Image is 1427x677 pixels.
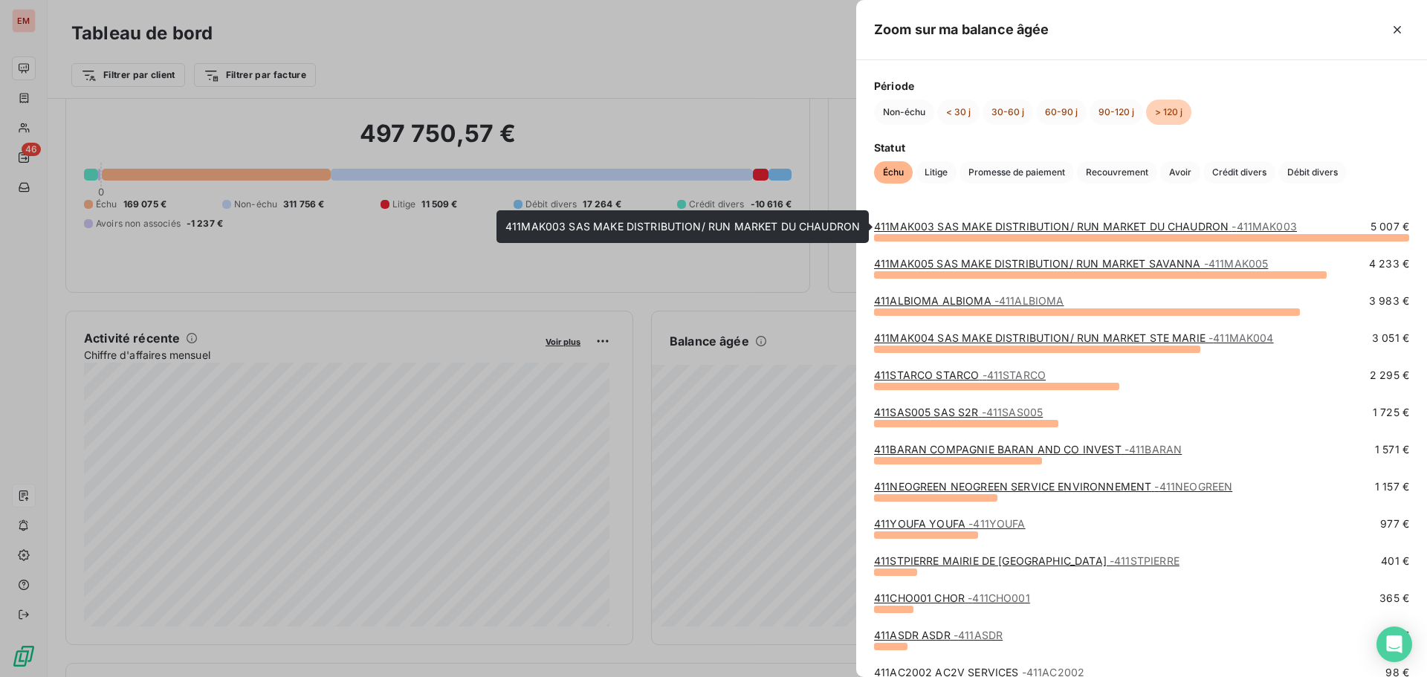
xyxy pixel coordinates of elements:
button: Promesse de paiement [960,161,1074,184]
span: 3 983 € [1369,294,1409,308]
span: - 411MAK003 [1232,220,1297,233]
button: Litige [916,161,957,184]
span: - 411MAK005 [1204,257,1269,270]
button: Non-échu [874,100,934,125]
span: Période [874,78,1409,94]
span: 1 725 € [1373,405,1409,420]
span: 5 007 € [1371,219,1409,234]
span: 4 233 € [1369,256,1409,271]
span: 1 571 € [1375,442,1409,457]
a: 411ASDR ASDR [874,629,1003,641]
span: - 411MAK004 [1208,331,1274,344]
span: - 411YOUFA [968,517,1025,530]
span: 977 € [1380,516,1409,531]
span: 401 € [1381,554,1409,569]
span: Statut [874,140,1409,155]
span: 3 051 € [1372,331,1409,346]
a: 411MAK004 SAS MAKE DISTRIBUTION/ RUN MARKET STE MARIE [874,331,1274,344]
a: 411STPIERRE MAIRIE DE [GEOGRAPHIC_DATA] [874,554,1180,567]
span: - 411STARCO [983,369,1046,381]
button: Crédit divers [1203,161,1275,184]
a: 411YOUFA YOUFA [874,517,1026,530]
span: - 411ALBIOMA [994,294,1064,307]
span: - 411STPIERRE [1110,554,1180,567]
div: Open Intercom Messenger [1376,626,1412,662]
button: Avoir [1160,161,1200,184]
span: - 411SAS005 [982,406,1043,418]
a: 411CHO001 CHOR [874,592,1030,604]
a: 411SAS005 SAS S2R [874,406,1043,418]
button: 60-90 j [1036,100,1087,125]
span: 411MAK003 SAS MAKE DISTRIBUTION/ RUN MARKET DU CHAUDRON [505,220,860,233]
button: > 120 j [1146,100,1191,125]
a: 411NEOGREEN NEOGREEN SERVICE ENVIRONNEMENT [874,480,1232,493]
button: < 30 j [937,100,980,125]
a: 411BARAN COMPAGNIE BARAN AND CO INVEST [874,443,1182,456]
span: - 411BARAN [1125,443,1182,456]
span: - 411CHO001 [968,592,1030,604]
button: Recouvrement [1077,161,1157,184]
span: 1 157 € [1375,479,1409,494]
span: - 411ASDR [954,629,1003,641]
span: - 411NEOGREEN [1154,480,1232,493]
button: 90-120 j [1090,100,1143,125]
h5: Zoom sur ma balance âgée [874,19,1049,40]
span: 365 € [1379,591,1409,606]
a: 411STARCO STARCO [874,369,1046,381]
span: 2 295 € [1370,368,1409,383]
button: 30-60 j [983,100,1033,125]
a: 411MAK003 SAS MAKE DISTRIBUTION/ RUN MARKET DU CHAUDRON [874,220,1297,233]
a: 411ALBIOMA ALBIOMA [874,294,1064,307]
button: Échu [874,161,913,184]
a: 411MAK005 SAS MAKE DISTRIBUTION/ RUN MARKET SAVANNA [874,257,1268,270]
button: Débit divers [1278,161,1347,184]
